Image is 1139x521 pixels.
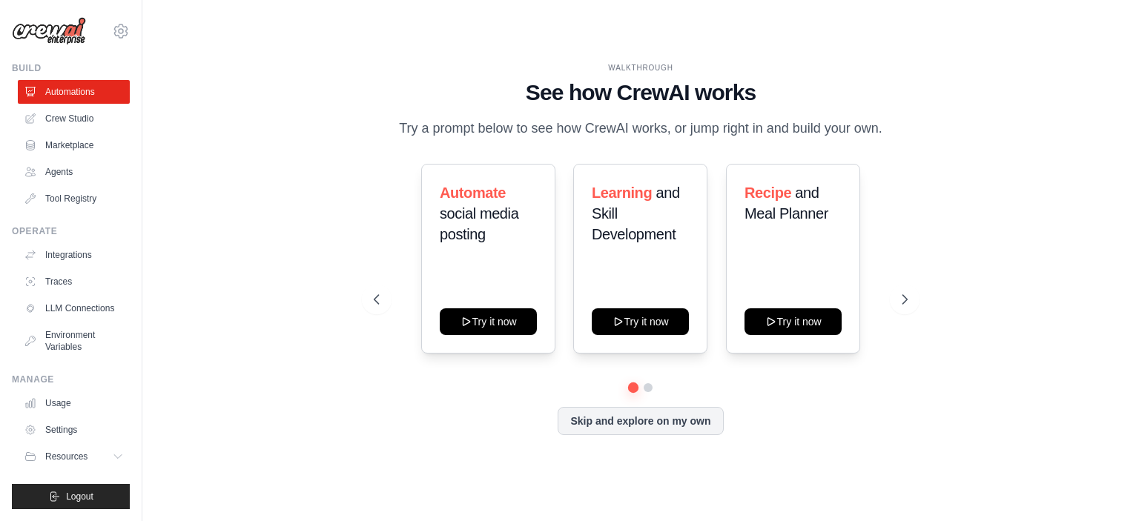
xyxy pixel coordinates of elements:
[18,296,130,320] a: LLM Connections
[558,407,723,435] button: Skip and explore on my own
[745,185,791,201] span: Recipe
[392,118,890,139] p: Try a prompt below to see how CrewAI works, or jump right in and build your own.
[18,418,130,442] a: Settings
[18,133,130,157] a: Marketplace
[18,445,130,468] button: Resources
[1065,450,1139,521] iframe: Chat Widget
[12,374,130,385] div: Manage
[12,225,130,237] div: Operate
[66,491,93,502] span: Logout
[12,484,130,509] button: Logout
[18,391,130,415] a: Usage
[45,451,88,462] span: Resources
[745,308,842,335] button: Try it now
[374,79,908,106] h1: See how CrewAI works
[592,308,689,335] button: Try it now
[12,17,86,45] img: Logo
[18,187,130,210] a: Tool Registry
[18,160,130,184] a: Agents
[745,185,828,222] span: and Meal Planner
[12,62,130,74] div: Build
[18,243,130,267] a: Integrations
[18,107,130,130] a: Crew Studio
[592,185,680,242] span: and Skill Development
[592,185,652,201] span: Learning
[440,205,518,242] span: social media posting
[18,323,130,359] a: Environment Variables
[440,185,506,201] span: Automate
[18,270,130,293] a: Traces
[440,308,537,335] button: Try it now
[18,80,130,104] a: Automations
[374,62,908,73] div: WALKTHROUGH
